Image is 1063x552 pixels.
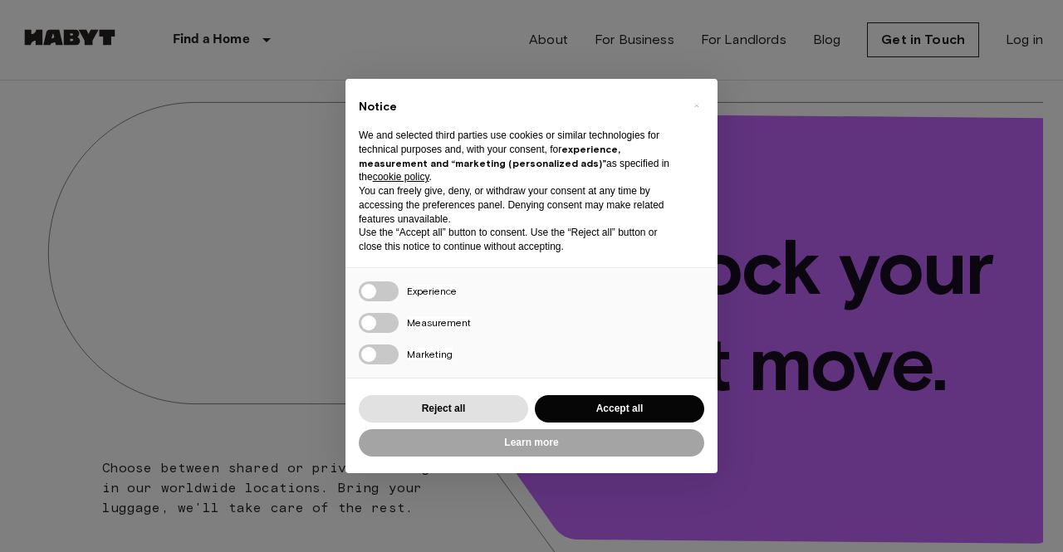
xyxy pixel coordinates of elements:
span: Measurement [407,316,471,329]
p: We and selected third parties use cookies or similar technologies for technical purposes and, wit... [359,129,678,184]
strong: experience, measurement and “marketing (personalized ads)” [359,143,620,169]
a: cookie policy [373,171,429,183]
button: Close this notice [683,92,709,119]
h2: Notice [359,99,678,115]
button: Learn more [359,429,704,457]
span: Marketing [407,348,453,360]
p: Use the “Accept all” button to consent. Use the “Reject all” button or close this notice to conti... [359,226,678,254]
button: Accept all [535,395,704,423]
span: × [693,95,699,115]
button: Reject all [359,395,528,423]
span: Experience [407,285,457,297]
p: You can freely give, deny, or withdraw your consent at any time by accessing the preferences pane... [359,184,678,226]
